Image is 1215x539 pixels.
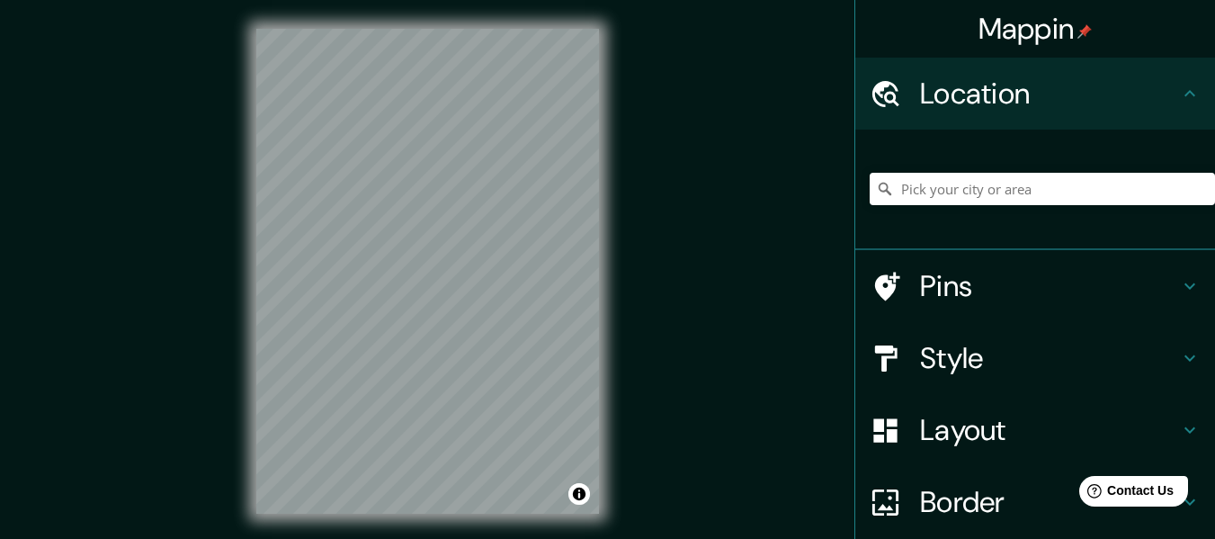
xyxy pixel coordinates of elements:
h4: Pins [920,268,1179,304]
div: Layout [855,394,1215,466]
h4: Mappin [978,11,1093,47]
iframe: Help widget launcher [1055,469,1195,519]
h4: Location [920,76,1179,112]
div: Style [855,322,1215,394]
div: Location [855,58,1215,130]
input: Pick your city or area [870,173,1215,205]
h4: Style [920,340,1179,376]
img: pin-icon.png [1077,24,1092,39]
h4: Layout [920,412,1179,448]
button: Toggle attribution [568,483,590,505]
canvas: Map [256,29,599,514]
h4: Border [920,484,1179,520]
div: Pins [855,250,1215,322]
div: Border [855,466,1215,538]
